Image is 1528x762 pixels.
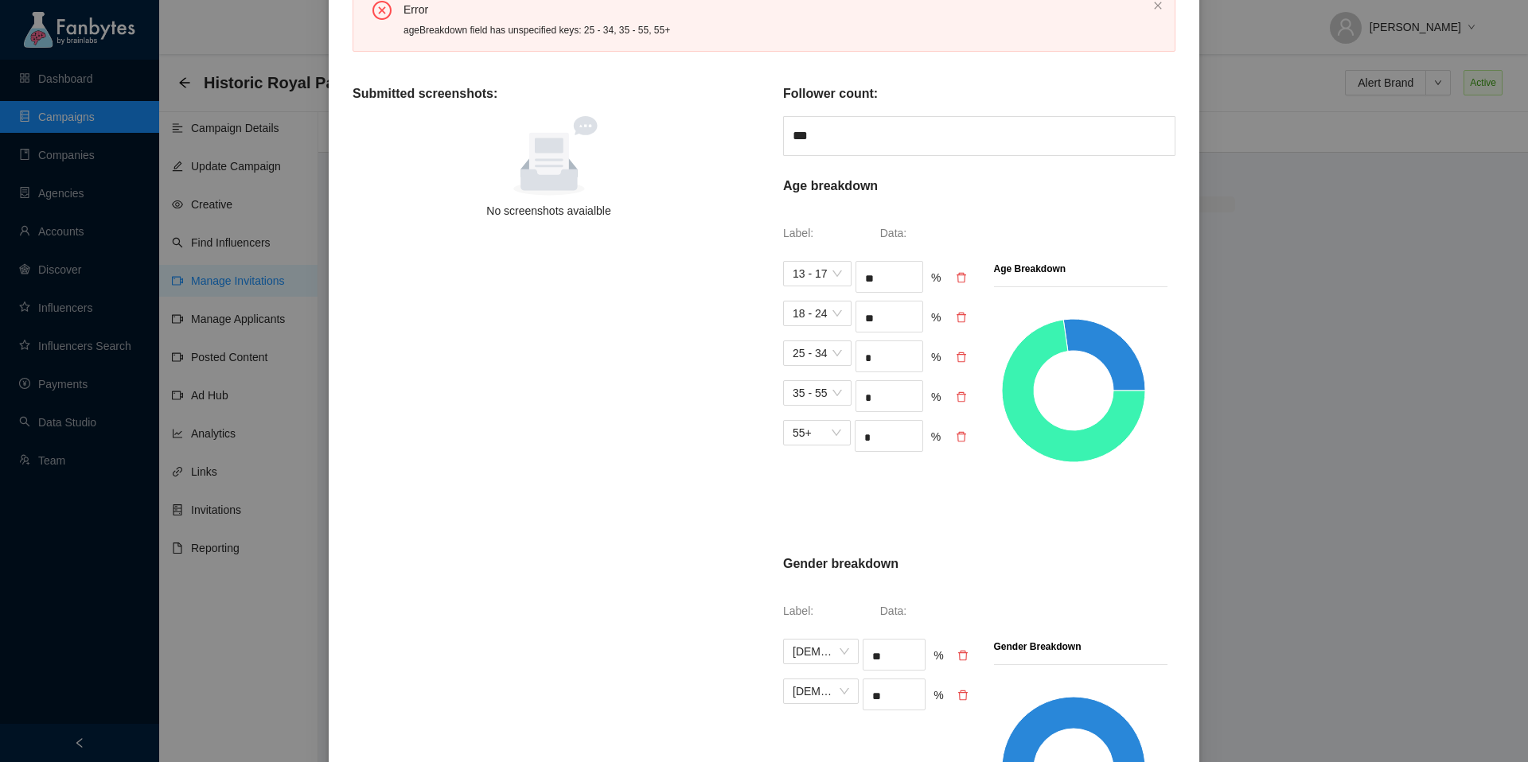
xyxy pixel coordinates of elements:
[783,177,878,196] p: Age breakdown
[957,650,969,661] span: delete
[931,309,948,332] div: %
[956,431,967,442] span: delete
[372,1,392,20] span: close-circle
[1153,1,1163,10] span: close
[403,21,1147,39] div: ageBreakdown field has unspecified keys: 25 - 34, 35 - 55, 55+
[880,224,973,242] p: Data:
[934,686,949,710] div: %
[359,202,739,220] div: No screenshots avaialble
[353,84,497,103] p: Submitted screenshots:
[994,639,1082,655] p: Gender Breakdown
[931,388,948,412] div: %
[994,261,1066,277] p: Age Breakdown
[793,381,842,405] span: 35 - 55
[931,428,948,452] div: %
[1153,1,1163,11] button: close
[956,391,967,402] span: delete
[793,640,849,663] span: Male
[783,84,878,103] p: Follower count:
[793,679,849,703] span: Female
[934,647,949,671] div: %
[956,272,967,283] span: delete
[956,312,967,323] span: delete
[783,602,876,620] p: Label:
[956,352,967,363] span: delete
[957,690,969,701] span: delete
[793,301,842,325] span: 18 - 24
[931,269,948,293] div: %
[783,554,898,573] p: Gender breakdown
[880,602,973,620] p: Data:
[793,421,841,445] span: 55+
[931,348,948,372] div: %
[783,224,876,242] p: Label:
[793,262,842,286] span: 13 - 17
[403,1,1147,18] div: Error
[793,341,842,365] span: 25 - 34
